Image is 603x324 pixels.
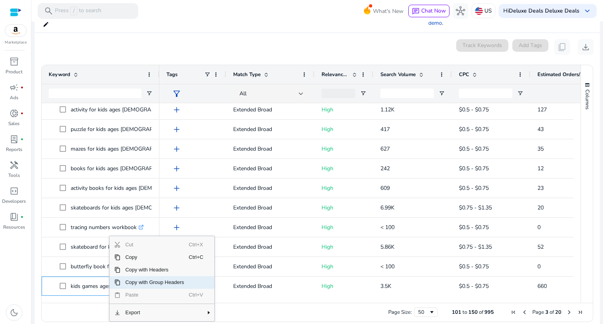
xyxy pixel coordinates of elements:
[233,102,307,118] p: Extended Broad
[233,71,261,78] span: Match Type
[233,239,307,255] p: Extended Broad
[8,172,20,179] p: Tools
[509,7,579,15] b: Deluxe Deals Deluxe Deals
[532,309,544,316] span: Page
[109,236,215,322] div: Context Menu
[71,278,180,294] p: kids games ages [DEMOGRAPHIC_DATA]
[55,7,101,15] p: Press to search
[322,200,366,216] p: High
[9,83,19,92] span: campaign
[459,243,492,251] span: $0.75 - $1.35
[43,20,49,29] mat-icon: edit
[189,251,206,264] span: Ctrl+C
[517,90,523,96] button: Open Filter Menu
[71,102,190,118] p: activity for kids ages [DEMOGRAPHIC_DATA]
[121,238,189,251] span: Cut
[5,25,26,36] img: amazon.svg
[49,89,141,98] input: Keyword Filter Input
[71,180,206,196] p: activity books for kids ages [DEMOGRAPHIC_DATA]
[459,184,489,192] span: $0.5 - $0.75
[166,71,177,78] span: Tags
[537,204,544,211] span: 20
[578,39,594,55] button: download
[71,258,143,275] p: butterfly book for kids 3-6
[172,164,181,173] span: add
[459,71,469,78] span: CPC
[537,224,541,231] span: 0
[537,184,544,192] span: 23
[360,90,366,96] button: Open Filter Menu
[380,165,390,172] span: 242
[2,198,26,205] p: Developers
[233,160,307,177] p: Extended Broad
[233,180,307,196] p: Extended Broad
[459,224,489,231] span: $0.5 - $0.75
[456,6,465,16] span: hub
[380,204,395,211] span: 6.99K
[20,112,24,115] span: fiber_manual_record
[475,7,483,15] img: us.svg
[452,309,461,316] span: 101
[9,308,19,317] span: dark_mode
[484,4,492,18] p: US
[322,160,366,177] p: High
[439,90,445,96] button: Open Filter Menu
[453,3,468,19] button: hub
[71,239,200,255] p: skateboard for kids ages [DEMOGRAPHIC_DATA]
[521,309,528,315] div: Previous Page
[537,263,541,270] span: 0
[380,106,395,113] span: 1.12K
[322,121,366,137] p: High
[459,145,489,153] span: $0.5 - $0.75
[172,89,181,98] span: filter_alt
[5,40,27,46] p: Marketplace
[172,223,181,232] span: add
[537,243,544,251] span: 52
[3,224,25,231] p: Resources
[537,126,544,133] span: 43
[9,212,19,222] span: book_4
[172,203,181,213] span: add
[459,204,492,211] span: $0.75 - $1.35
[380,224,395,231] span: < 100
[9,160,19,170] span: handyman
[380,71,416,78] span: Search Volume
[70,7,77,15] span: /
[388,309,412,316] div: Page Size:
[380,184,390,192] span: 609
[459,165,489,172] span: $0.5 - $0.75
[146,90,152,96] button: Open Filter Menu
[537,165,544,172] span: 12
[121,289,189,301] span: Paste
[322,102,366,118] p: High
[412,7,420,15] span: chat
[322,239,366,255] p: High
[121,276,189,289] span: Copy with Group Headers
[189,238,206,251] span: Ctrl+X
[71,121,188,137] p: puzzle for kids ages [DEMOGRAPHIC_DATA]
[20,86,24,89] span: fiber_manual_record
[583,6,592,16] span: keyboard_arrow_down
[545,309,548,316] span: 3
[380,263,395,270] span: < 100
[233,121,307,137] p: Extended Broad
[462,309,467,316] span: to
[380,282,391,290] span: 3.5K
[172,125,181,134] span: add
[233,141,307,157] p: Extended Broad
[373,4,404,18] span: What's New
[459,106,489,113] span: $0.5 - $0.75
[49,71,70,78] span: Keyword
[577,309,583,315] div: Last Page
[322,258,366,275] p: High
[20,215,24,218] span: fiber_manual_record
[484,309,494,316] span: 995
[418,309,429,316] div: 50
[8,120,20,127] p: Sales
[322,219,366,235] p: High
[9,186,19,196] span: code_blocks
[71,200,203,216] p: skateboards for kids ages [DEMOGRAPHIC_DATA]
[121,264,189,276] span: Copy with Headers
[71,160,188,177] p: books for kids ages [DEMOGRAPHIC_DATA]
[172,144,181,154] span: add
